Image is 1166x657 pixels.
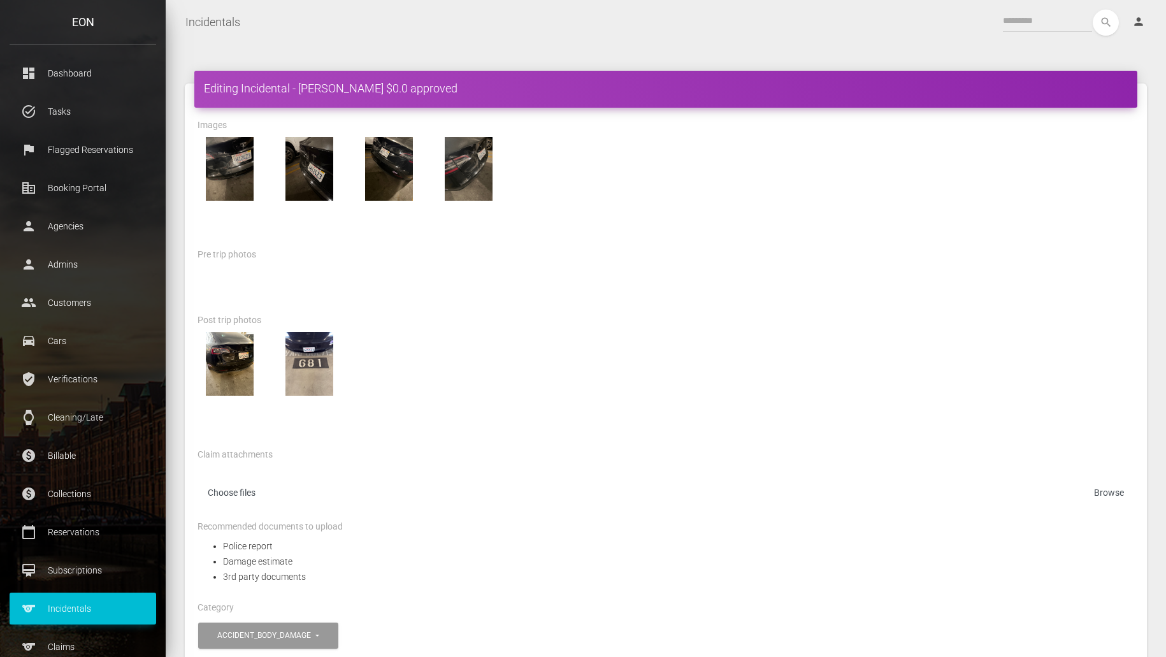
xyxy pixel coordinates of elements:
a: sports Incidentals [10,593,156,625]
button: search [1093,10,1119,36]
p: Claims [19,637,147,656]
p: Cleaning/Late [19,408,147,427]
a: person [1123,10,1156,35]
p: Flagged Reservations [19,140,147,159]
label: Recommended documents to upload [198,521,343,533]
p: Customers [19,293,147,312]
a: drive_eta Cars [10,325,156,357]
p: Collections [19,484,147,503]
label: Choose files [198,482,1134,508]
a: Incidentals [185,6,240,38]
a: people Customers [10,287,156,319]
i: person [1132,15,1145,28]
a: calendar_today Reservations [10,516,156,548]
li: Damage estimate [223,554,1134,569]
p: Verifications [19,370,147,389]
label: Claim attachments [198,449,273,461]
p: Billable [19,446,147,465]
p: Subscriptions [19,561,147,580]
a: task_alt Tasks [10,96,156,127]
a: watch Cleaning/Late [10,401,156,433]
div: accident_body_damage [217,630,313,641]
label: Post trip photos [198,314,261,327]
a: dashboard Dashboard [10,57,156,89]
p: Admins [19,255,147,274]
label: Images [198,119,227,132]
p: Reservations [19,523,147,542]
a: card_membership Subscriptions [10,554,156,586]
a: paid Billable [10,440,156,472]
p: Tasks [19,102,147,121]
a: verified_user Verifications [10,363,156,395]
h4: Editing Incidental - [PERSON_NAME] $0.0 approved [204,80,1128,96]
a: paid Collections [10,478,156,510]
a: corporate_fare Booking Portal [10,172,156,204]
a: person Agencies [10,210,156,242]
a: flag Flagged Reservations [10,134,156,166]
button: accident_body_damage [198,623,338,649]
img: IMG_0600.jpeg [436,137,500,201]
li: 3rd party documents [223,569,1134,584]
p: Agencies [19,217,147,236]
a: person Admins [10,249,156,280]
img: IMG_7479.jpg [277,332,341,396]
li: Police report [223,538,1134,554]
img: IMG_0603.jpeg [357,137,421,201]
label: Pre trip photos [198,249,256,261]
img: IMG_0602.jpeg [277,137,341,201]
p: Incidentals [19,599,147,618]
img: IMG_0601.jpeg [198,137,261,201]
label: Category [198,602,234,614]
img: IMG_1870.jpg [198,332,261,396]
p: Booking Portal [19,178,147,198]
p: Cars [19,331,147,350]
p: Dashboard [19,64,147,83]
